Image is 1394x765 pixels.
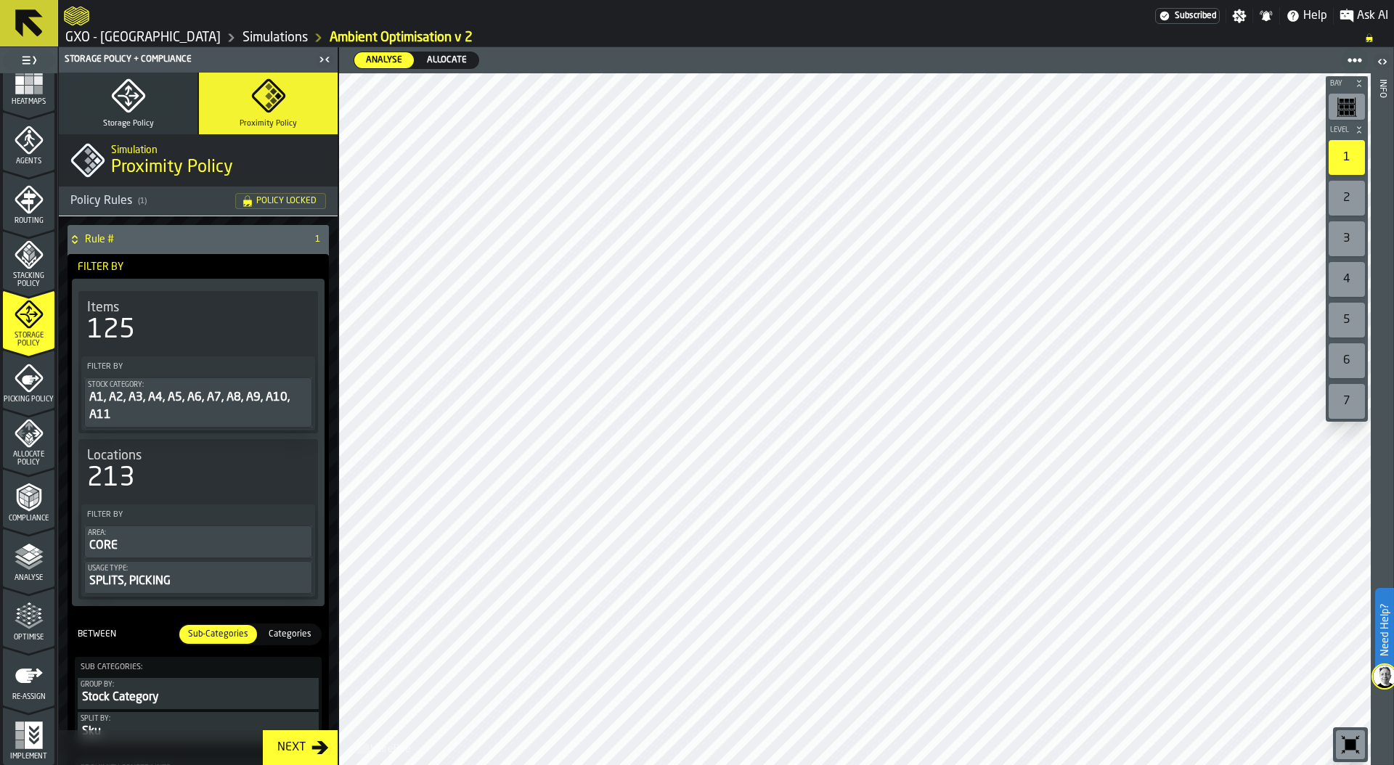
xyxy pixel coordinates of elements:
div: button-toolbar-undefined [1326,259,1368,300]
span: Compliance [3,515,54,523]
span: Picking Policy [3,396,54,404]
span: Bay [1327,80,1352,88]
li: menu Re-assign [3,647,54,705]
div: stat-Locations [81,445,315,496]
span: Sub-Categories [182,628,254,641]
div: Title [87,448,309,464]
label: button-toggle-Toggle Full Menu [3,50,54,70]
div: Rule # [68,225,300,254]
span: Categories [263,628,317,641]
div: button-toolbar-undefined [1326,91,1368,123]
div: Area: [88,529,309,537]
div: PolicyFilterItem-Stock Category [84,377,312,427]
span: Analyse [360,54,408,67]
span: Policy Locked [256,197,317,205]
header: Info [1371,47,1393,765]
span: Agents [3,157,54,165]
span: Items [87,300,119,316]
li: menu Compliance [3,469,54,527]
span: ( 1 ) [138,197,147,206]
div: Sku [81,723,316,740]
div: 3 [1329,221,1365,256]
div: Next [272,739,311,756]
span: Proximity Policy [111,156,233,179]
a: link-to-/wh/i/ae0cd702-8cb1-4091-b3be-0aee77957c79/settings/billing [1155,8,1220,24]
h4: Rule # [85,234,300,245]
a: logo-header [64,3,89,29]
li: menu Analyse [3,528,54,586]
div: 125 [87,316,135,345]
label: button-toggle-Ask AI [1334,7,1394,25]
div: A1, A2, A3, A4, A5, A6, A7, A8, A9, A10, A11 [88,389,309,424]
span: Heatmaps [3,98,54,106]
div: button-toolbar-undefined [1326,340,1368,381]
label: button-switch-multi-Sub-Categories [178,623,258,645]
button: Split by:Sku [78,712,319,743]
button: Stock Category:A1, A2, A3, A4, A5, A6, A7, A8, A9, A10, A11 [84,377,312,427]
div: thumb [260,625,320,644]
div: button-toolbar-undefined [1333,727,1368,762]
button: button- [1326,123,1368,137]
label: button-switch-multi-Analyse [354,52,415,69]
div: Storage Policy + Compliance [62,54,314,65]
div: PolicyFilterItem-Group by [78,678,319,709]
div: Split by: [81,715,316,723]
div: CORE [88,537,309,555]
div: Policy Rules [70,192,235,210]
div: Info [1377,76,1387,761]
span: Level [1327,126,1352,134]
div: Group by: [81,681,316,689]
svg: Reset zoom and position [1339,733,1362,756]
div: 1 [1329,140,1365,175]
div: stat-Items [81,297,315,348]
div: title-Proximity Policy [59,134,338,187]
span: Proximity Policy [240,119,297,128]
label: Filter By [84,507,312,523]
div: 2 [1329,181,1365,216]
label: Filter By [84,359,312,375]
div: 5 [1329,303,1365,337]
a: link-to-/wh/i/ae0cd702-8cb1-4091-b3be-0aee77957c79 [242,30,308,46]
div: 6 [1329,343,1365,378]
label: Sub Categories: [78,660,319,675]
div: button-toolbar-undefined [1326,178,1368,218]
span: Implement [3,753,54,761]
span: Analyse [3,574,54,582]
div: Menu Subscription [1155,8,1220,24]
li: menu Storage Policy [3,290,54,348]
label: button-toggle-Help [1280,7,1333,25]
button: Usage Type:SPLITS, PICKING [84,561,312,594]
button: button- [1326,76,1368,91]
div: Title [87,300,309,316]
span: 1 [311,234,323,245]
div: button-toolbar-undefined [1326,300,1368,340]
div: 7 [1329,384,1365,419]
h2: Sub Title [111,142,332,156]
button: button-Next [263,730,338,765]
li: menu Agents [3,112,54,170]
label: button-toggle-Close me [314,51,335,68]
span: Re-assign [3,693,54,701]
div: button-toolbar-undefined [1326,137,1368,178]
label: button-toggle-Notifications [1253,9,1279,23]
label: button-switch-multi-Allocate [415,52,479,69]
div: button-toolbar-undefined [1326,218,1368,259]
span: Storage Policy [103,119,154,128]
div: Stock Category: [88,381,309,389]
button: Group by:Stock Category [78,678,319,709]
div: thumb [354,52,414,68]
li: menu Heatmaps [3,52,54,110]
span: Storage Policy [3,332,54,348]
span: Optimise [3,634,54,642]
div: thumb [179,625,257,644]
button: Area:CORE [84,525,312,558]
div: thumb [415,52,478,68]
li: menu Routing [3,171,54,229]
div: PolicyFilterItem-Usage Type [84,561,312,594]
li: menu Optimise [3,588,54,646]
div: Usage Type: [88,565,309,573]
span: Locations [87,448,142,464]
span: Help [1303,7,1327,25]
